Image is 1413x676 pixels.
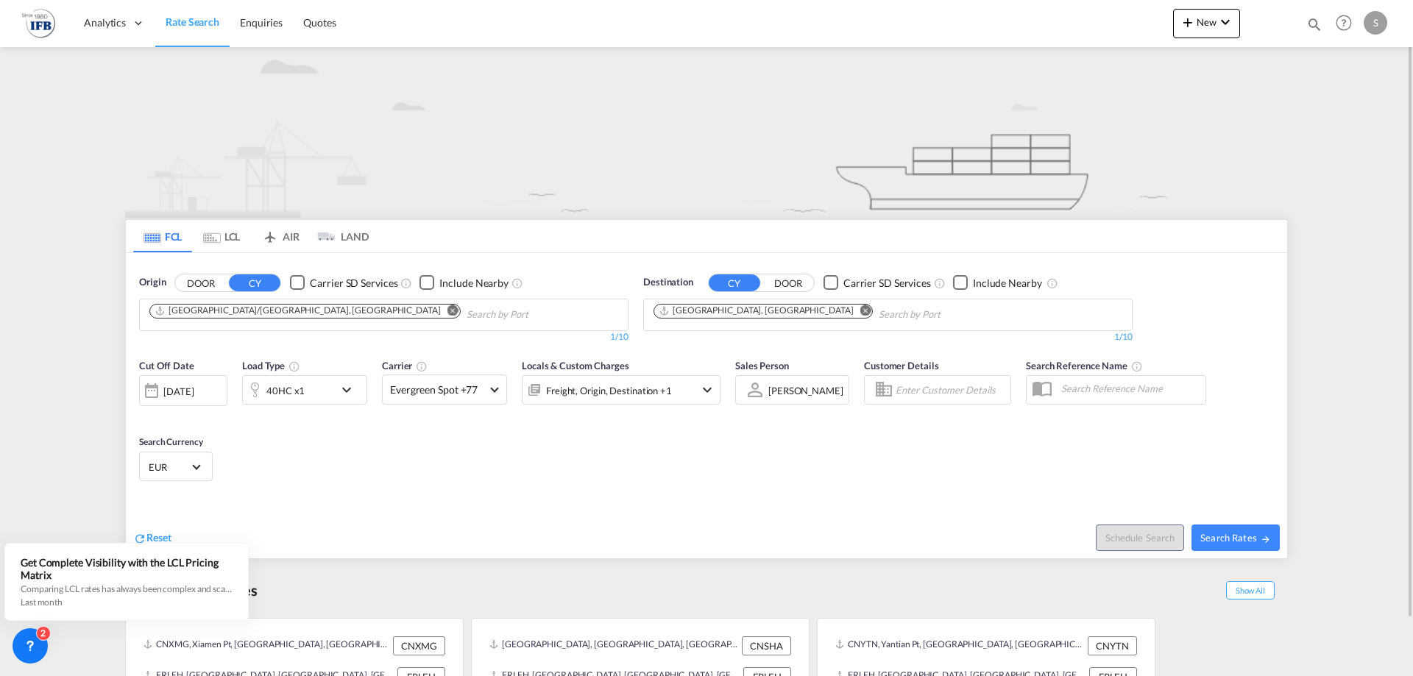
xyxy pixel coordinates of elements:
[288,360,300,372] md-icon: icon-information-outline
[439,276,509,291] div: Include Nearby
[147,456,205,477] md-select: Select Currency: € EUREuro
[125,47,1288,218] img: new-FCL.png
[1331,10,1364,37] div: Help
[1088,636,1137,655] div: CNYTN
[879,303,1019,327] input: Chips input.
[175,274,227,291] button: DOOR
[166,15,219,28] span: Rate Search
[522,375,720,405] div: Freight Origin Destination Factory Stuffingicon-chevron-down
[133,532,146,545] md-icon: icon-refresh
[651,299,1024,327] md-chips-wrap: Chips container. Use arrow keys to select chips.
[144,636,389,655] div: CNXMG, Xiamen Pt, China, Greater China & Far East Asia, Asia Pacific
[864,360,938,371] span: Customer Details
[240,16,283,29] span: Enquiries
[896,379,1006,401] input: Enter Customer Details
[163,385,194,398] div: [DATE]
[382,360,428,371] span: Carrier
[643,275,693,290] span: Destination
[139,436,203,447] span: Search Currency
[767,380,845,401] md-select: Sales Person: Stanislas Lequeux
[133,220,192,252] md-tab-item: FCL
[290,275,397,291] md-checkbox: Checkbox No Ink
[393,636,445,655] div: CNXMG
[261,228,279,239] md-icon: icon-airplane
[1364,11,1387,35] div: S
[149,460,190,474] span: EUR
[229,274,280,291] button: CY
[843,276,931,291] div: Carrier SD Services
[1173,9,1240,38] button: icon-plus 400-fgNewicon-chevron-down
[155,305,441,317] div: Westport/Port Klang, MYWSP
[735,360,789,371] span: Sales Person
[139,405,150,424] md-datepicker: Select
[139,331,628,344] div: 1/10
[155,305,444,317] div: Press delete to remove this chip.
[1096,524,1184,551] button: Note: By default Schedule search will only considerorigin ports, destination ports and cut off da...
[835,636,1084,655] div: CNYTN, Yantian Pt, China, Greater China & Far East Asia, Asia Pacific
[1026,360,1143,371] span: Search Reference Name
[338,381,363,399] md-icon: icon-chevron-down
[1179,16,1234,28] span: New
[768,385,843,396] div: [PERSON_NAME]
[133,530,171,547] div: icon-refreshReset
[147,299,612,327] md-chips-wrap: Chips container. Use arrow keys to select chips.
[266,380,305,401] div: 40HC x1
[1306,16,1322,38] div: icon-magnify
[84,15,126,30] span: Analytics
[762,274,814,291] button: DOOR
[659,305,856,317] div: Press delete to remove this chip.
[953,275,1042,291] md-checkbox: Checkbox No Ink
[1054,377,1205,399] input: Search Reference Name
[934,277,946,289] md-icon: Unchecked: Search for CY (Container Yard) services for all selected carriers.Checked : Search for...
[850,305,872,319] button: Remove
[973,276,1042,291] div: Include Nearby
[310,220,369,252] md-tab-item: LAND
[709,274,760,291] button: CY
[133,220,369,252] md-pagination-wrapper: Use the left and right arrow keys to navigate between tabs
[139,275,166,290] span: Origin
[511,277,523,289] md-icon: Unchecked: Ignores neighbouring ports when fetching rates.Checked : Includes neighbouring ports w...
[310,276,397,291] div: Carrier SD Services
[419,275,509,291] md-checkbox: Checkbox No Ink
[1226,581,1275,599] span: Show All
[742,636,791,655] div: CNSHA
[192,220,251,252] md-tab-item: LCL
[139,375,227,406] div: [DATE]
[522,360,629,371] span: Locals & Custom Charges
[22,7,55,40] img: de31bbe0256b11eebba44b54815f083d.png
[467,303,606,327] input: Chips input.
[659,305,853,317] div: Le Havre, FRLEH
[126,253,1287,558] div: OriginDOOR CY Checkbox No InkUnchecked: Search for CY (Container Yard) services for all selected ...
[489,636,738,655] div: CNSHA, Shanghai, China, Greater China & Far East Asia, Asia Pacific
[251,220,310,252] md-tab-item: AIR
[1179,13,1197,31] md-icon: icon-plus 400-fg
[1306,16,1322,32] md-icon: icon-magnify
[824,275,931,291] md-checkbox: Checkbox No Ink
[698,381,716,399] md-icon: icon-chevron-down
[1191,524,1280,551] button: Search Ratesicon-arrow-right
[242,375,367,405] div: 40HC x1icon-chevron-down
[303,16,336,29] span: Quotes
[400,277,412,289] md-icon: Unchecked: Search for CY (Container Yard) services for all selected carriers.Checked : Search for...
[1261,534,1271,544] md-icon: icon-arrow-right
[416,360,428,372] md-icon: The selected Trucker/Carrierwill be displayed in the rate results If the rates are from another f...
[1217,13,1234,31] md-icon: icon-chevron-down
[146,531,171,544] span: Reset
[1131,360,1143,372] md-icon: Your search will be saved by the below given name
[242,360,300,371] span: Load Type
[390,383,486,397] span: Evergreen Spot +77
[1331,10,1356,35] span: Help
[438,305,460,319] button: Remove
[1200,532,1271,544] span: Search Rates
[643,331,1133,344] div: 1/10
[139,360,194,371] span: Cut Off Date
[546,380,672,401] div: Freight Origin Destination Factory Stuffing
[1047,277,1058,289] md-icon: Unchecked: Ignores neighbouring ports when fetching rates.Checked : Includes neighbouring ports w...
